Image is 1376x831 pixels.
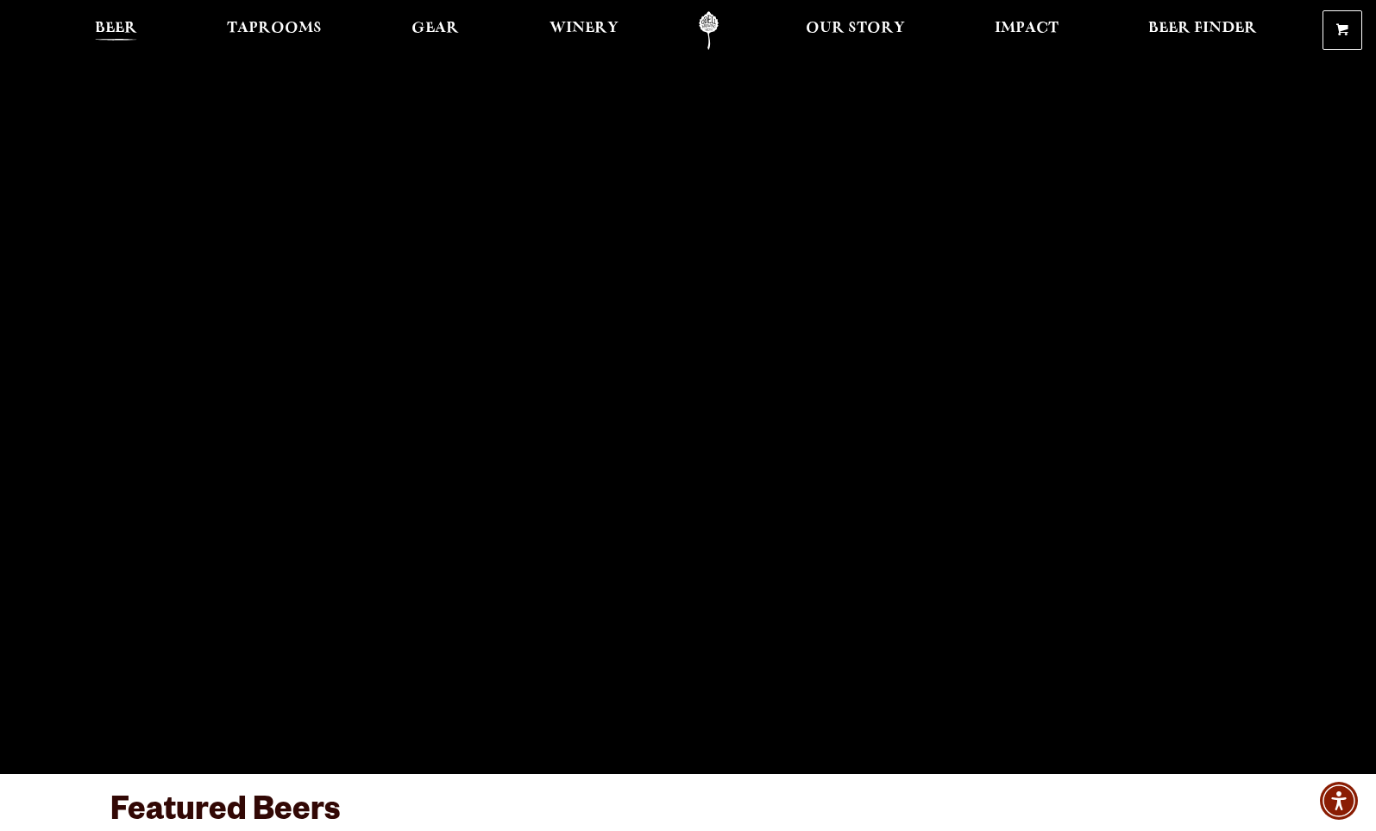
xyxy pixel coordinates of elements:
a: Winery [538,11,630,50]
span: Impact [995,22,1059,35]
div: Accessibility Menu [1320,782,1358,820]
a: Gear [400,11,470,50]
span: Gear [412,22,459,35]
span: Taprooms [227,22,322,35]
a: Beer [84,11,148,50]
a: Our Story [795,11,916,50]
a: Odell Home [676,11,741,50]
span: Beer [95,22,137,35]
a: Taprooms [216,11,333,50]
a: Impact [983,11,1070,50]
a: Beer Finder [1137,11,1268,50]
span: Winery [550,22,619,35]
span: Our Story [806,22,905,35]
span: Beer Finder [1148,22,1257,35]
